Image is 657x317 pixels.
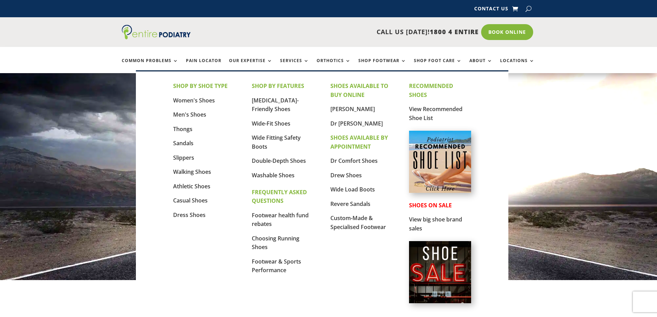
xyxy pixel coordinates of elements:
a: Revere Sandals [330,200,370,208]
a: Footwear health fund rebates [252,211,309,228]
a: Our Expertise [229,58,272,73]
a: Walking Shoes [173,168,211,176]
a: Women's Shoes [173,97,215,104]
a: [MEDICAL_DATA]-Friendly Shoes [252,97,299,113]
img: shoe-sale-australia-entire-podiatry [409,241,471,303]
a: View Recommended Shoe List [409,105,462,122]
a: Thongs [173,125,192,133]
a: Slippers [173,154,194,161]
a: Locations [500,58,535,73]
a: Wide Fitting Safety Boots [252,134,301,150]
a: Sandals [173,139,193,147]
img: logo (1) [122,25,191,39]
strong: SHOP BY FEATURES [252,82,304,90]
a: Entire Podiatry [122,34,191,41]
a: Custom-Made & Specialised Footwear [330,214,386,231]
a: About [469,58,492,73]
a: Dr Comfort Shoes [330,157,378,165]
strong: SHOP BY SHOE TYPE [173,82,228,90]
a: Wide Load Boots [330,186,375,193]
a: [PERSON_NAME] [330,105,375,113]
a: Podiatrist Recommended Shoe List Australia [409,187,471,194]
strong: RECOMMENDED SHOES [409,82,453,99]
img: podiatrist-recommended-shoe-list-australia-entire-podiatry [409,131,471,193]
a: Shop Foot Care [414,58,462,73]
strong: SHOES AVAILABLE BY APPOINTMENT [330,134,388,150]
strong: SHOES AVAILABLE TO BUY ONLINE [330,82,388,99]
strong: FREQUENTLY ASKED QUESTIONS [252,188,307,205]
a: Athletic Shoes [173,182,210,190]
a: Pain Locator [186,58,221,73]
a: Book Online [481,24,533,40]
a: Contact Us [474,6,508,14]
a: Shoes on Sale from Entire Podiatry shoe partners [409,298,471,305]
a: Choosing Running Shoes [252,235,299,251]
a: Wide-Fit Shoes [252,120,290,127]
a: Dress Shoes [173,211,206,219]
strong: SHOES ON SALE [409,201,452,209]
a: Shop Footwear [358,58,406,73]
a: Drew Shoes [330,171,362,179]
a: Common Problems [122,58,178,73]
span: 1800 4 ENTIRE [430,28,479,36]
p: CALL US [DATE]! [217,28,479,37]
a: Orthotics [317,58,351,73]
a: Services [280,58,309,73]
a: Men's Shoes [173,111,206,118]
a: Dr [PERSON_NAME] [330,120,383,127]
a: Footwear & Sports Performance [252,258,301,274]
a: Washable Shoes [252,171,295,179]
a: Double-Depth Shoes [252,157,306,165]
a: View big shoe brand sales [409,216,462,232]
a: Casual Shoes [173,197,208,204]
